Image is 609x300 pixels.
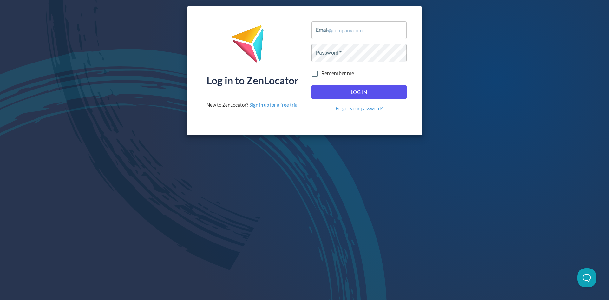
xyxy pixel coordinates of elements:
button: Log In [311,85,407,99]
div: New to ZenLocator? [206,102,299,108]
span: Remember me [321,70,354,77]
a: Sign in up for a free trial [249,102,299,108]
img: ZenLocator [231,25,274,68]
input: name@company.com [311,21,407,39]
span: Log In [318,88,400,96]
a: Forgot your password? [336,105,383,112]
iframe: Toggle Customer Support [577,268,596,287]
div: Log in to ZenLocator [206,76,298,86]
